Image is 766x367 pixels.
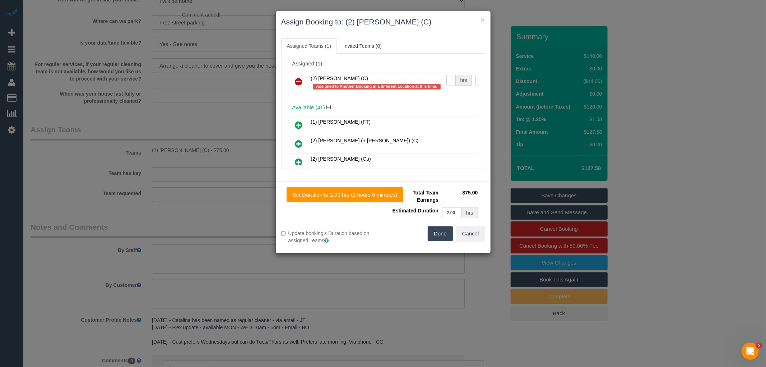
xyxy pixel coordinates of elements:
td: $75.00 [440,187,480,205]
a: Assigned Teams (1) [281,38,337,54]
button: Set Duration to 2.00 hrs (2 hours 0 minutes) [287,187,404,202]
span: Assigned to Another Booking in a different Location at this time. [313,84,441,90]
span: (1) [PERSON_NAME] (FT) [311,119,371,125]
span: (2) [PERSON_NAME] (Ca) [311,156,371,162]
h4: Available (41) [292,105,474,111]
button: Cancel [456,226,485,241]
span: 5 [756,343,762,348]
span: Estimated Duration [393,208,438,214]
input: Update booking's Duration based on assigned Teams [281,231,286,236]
h3: Assign Booking to: (2) [PERSON_NAME] (C) [281,17,485,27]
label: Update booking's Duration based on assigned Teams [281,230,378,244]
td: Total Team Earnings [389,187,440,205]
span: (2) [PERSON_NAME] (C) [311,75,368,81]
a: Invited Teams (0) [338,38,387,54]
button: × [481,16,485,23]
div: Assigned (1) [292,61,474,67]
span: (2) [PERSON_NAME] (+ [PERSON_NAME]) (C) [311,138,419,143]
iframe: Intercom live chat [742,343,759,360]
div: hrs [456,75,472,86]
button: Done [428,226,453,241]
div: hrs [462,207,478,218]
